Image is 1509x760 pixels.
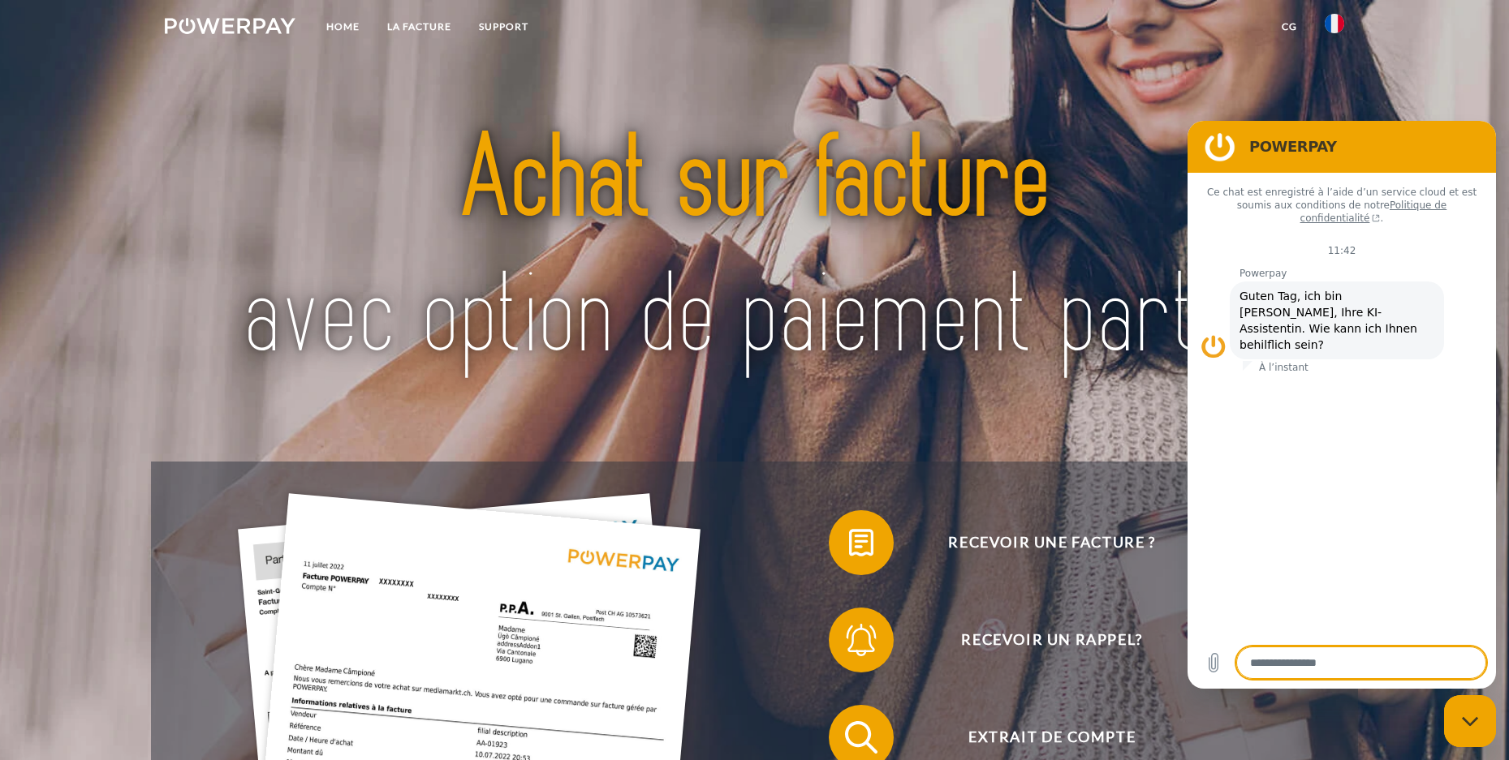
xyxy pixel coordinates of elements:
[1268,12,1311,41] a: CG
[853,608,1251,672] span: Recevoir un rappel?
[165,18,295,34] img: logo-powerpay-white.svg
[373,12,465,41] a: LA FACTURE
[1188,121,1496,689] iframe: Fenêtre de messagerie
[1325,14,1344,33] img: fr
[223,76,1287,423] img: title-powerpay_fr.svg
[841,522,882,563] img: qb_bill.svg
[853,510,1251,575] span: Recevoir une facture ?
[313,12,373,41] a: Home
[829,608,1251,672] button: Recevoir un rappel?
[841,717,882,758] img: qb_search.svg
[465,12,542,41] a: Support
[841,620,882,660] img: qb_bell.svg
[1444,695,1496,747] iframe: Bouton de lancement de la fenêtre de messagerie, conversation en cours
[829,510,1251,575] button: Recevoir une facture ?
